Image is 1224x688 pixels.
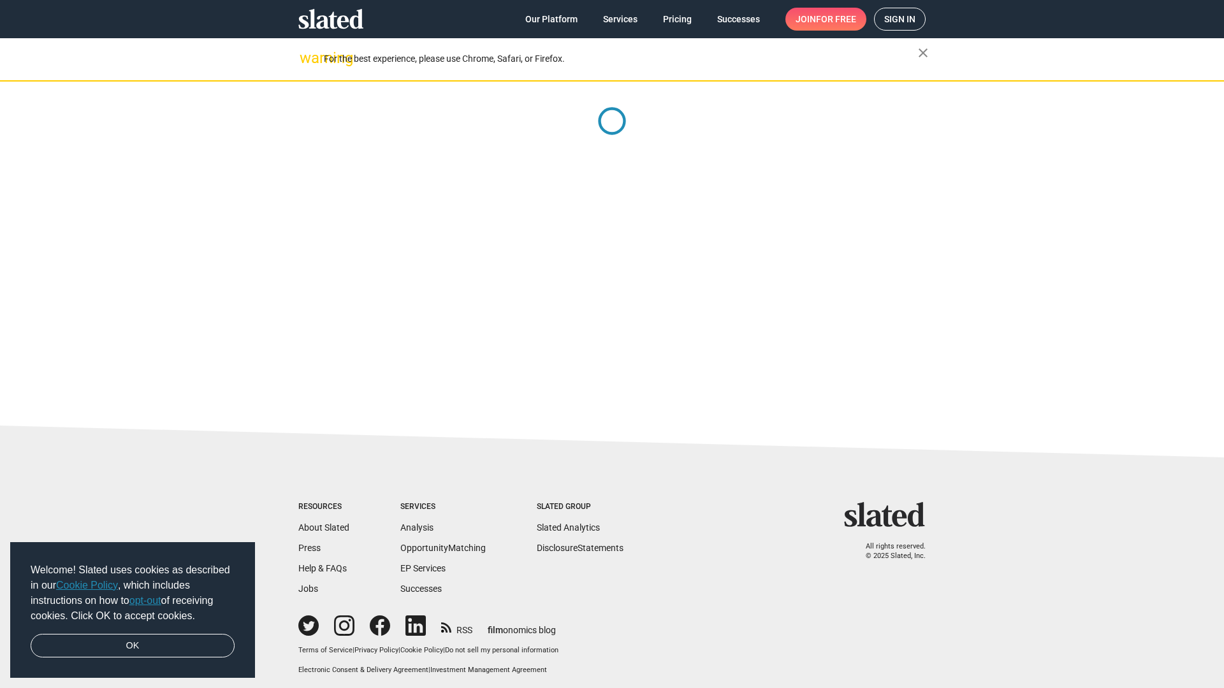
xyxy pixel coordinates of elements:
[300,50,315,66] mat-icon: warning
[717,8,760,31] span: Successes
[31,563,235,624] span: Welcome! Slated uses cookies as described in our , which includes instructions on how to of recei...
[537,522,600,533] a: Slated Analytics
[603,8,637,31] span: Services
[488,625,503,635] span: film
[298,646,353,654] a: Terms of Service
[445,646,558,656] button: Do not sell my personal information
[663,8,692,31] span: Pricing
[298,522,349,533] a: About Slated
[298,584,318,594] a: Jobs
[298,543,321,553] a: Press
[441,617,472,636] a: RSS
[443,646,445,654] span: |
[400,522,433,533] a: Analysis
[398,646,400,654] span: |
[915,45,931,61] mat-icon: close
[400,502,486,512] div: Services
[298,666,428,674] a: Electronic Consent & Delivery Agreement
[400,543,486,553] a: OpportunityMatching
[10,542,255,678] div: cookieconsent
[537,502,623,512] div: Slated Group
[785,8,866,31] a: Joinfor free
[56,580,118,591] a: Cookie Policy
[884,8,915,30] span: Sign in
[354,646,398,654] a: Privacy Policy
[298,502,349,512] div: Resources
[515,8,588,31] a: Our Platform
[430,666,547,674] a: Investment Management Agreement
[852,542,926,561] p: All rights reserved. © 2025 Slated, Inc.
[488,614,556,636] a: filmonomics blog
[707,8,770,31] a: Successes
[400,563,446,573] a: EP Services
[428,666,430,674] span: |
[129,595,161,606] a: opt-out
[653,8,702,31] a: Pricing
[31,634,235,658] a: dismiss cookie message
[400,584,442,594] a: Successes
[796,8,856,31] span: Join
[593,8,648,31] a: Services
[537,543,623,553] a: DisclosureStatements
[874,8,926,31] a: Sign in
[353,646,354,654] span: |
[525,8,578,31] span: Our Platform
[298,563,347,573] a: Help & FAQs
[816,8,856,31] span: for free
[324,50,918,68] div: For the best experience, please use Chrome, Safari, or Firefox.
[400,646,443,654] a: Cookie Policy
